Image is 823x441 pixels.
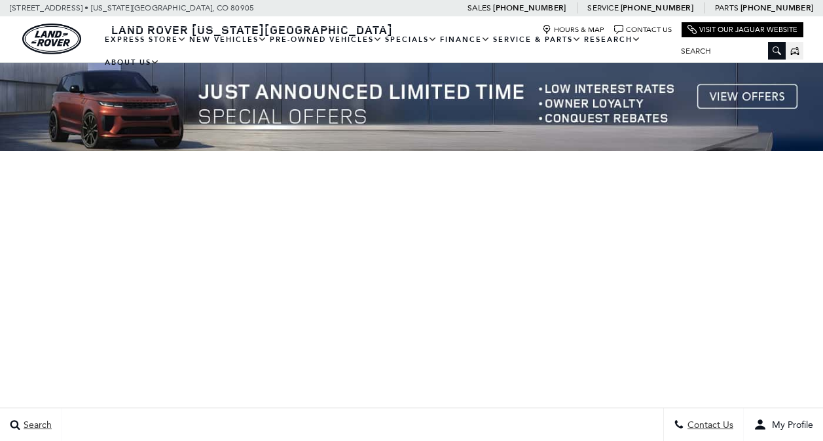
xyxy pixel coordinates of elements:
span: Sales [467,3,491,12]
a: Research [583,28,642,51]
span: Parts [715,3,739,12]
span: My Profile [767,419,813,431]
a: Land Rover [US_STATE][GEOGRAPHIC_DATA] [103,22,401,37]
a: Contact Us [614,25,672,35]
button: user-profile-menu [744,408,823,441]
span: Contact Us [684,419,733,431]
a: Finance [439,28,492,51]
nav: Main Navigation [103,28,671,74]
a: Pre-Owned Vehicles [268,28,384,51]
a: land-rover [22,24,81,54]
span: Land Rover [US_STATE][GEOGRAPHIC_DATA] [111,22,393,37]
span: Service [587,3,618,12]
a: [PHONE_NUMBER] [493,3,566,13]
a: Specials [384,28,439,51]
a: [PHONE_NUMBER] [741,3,813,13]
img: Land Rover [22,24,81,54]
a: [PHONE_NUMBER] [621,3,693,13]
a: About Us [103,51,161,74]
a: Visit Our Jaguar Website [687,25,797,35]
input: Search [671,43,786,59]
a: Hours & Map [542,25,604,35]
a: [STREET_ADDRESS] • [US_STATE][GEOGRAPHIC_DATA], CO 80905 [10,3,254,12]
span: Search [20,419,52,431]
a: New Vehicles [188,28,268,51]
a: EXPRESS STORE [103,28,188,51]
a: Service & Parts [492,28,583,51]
